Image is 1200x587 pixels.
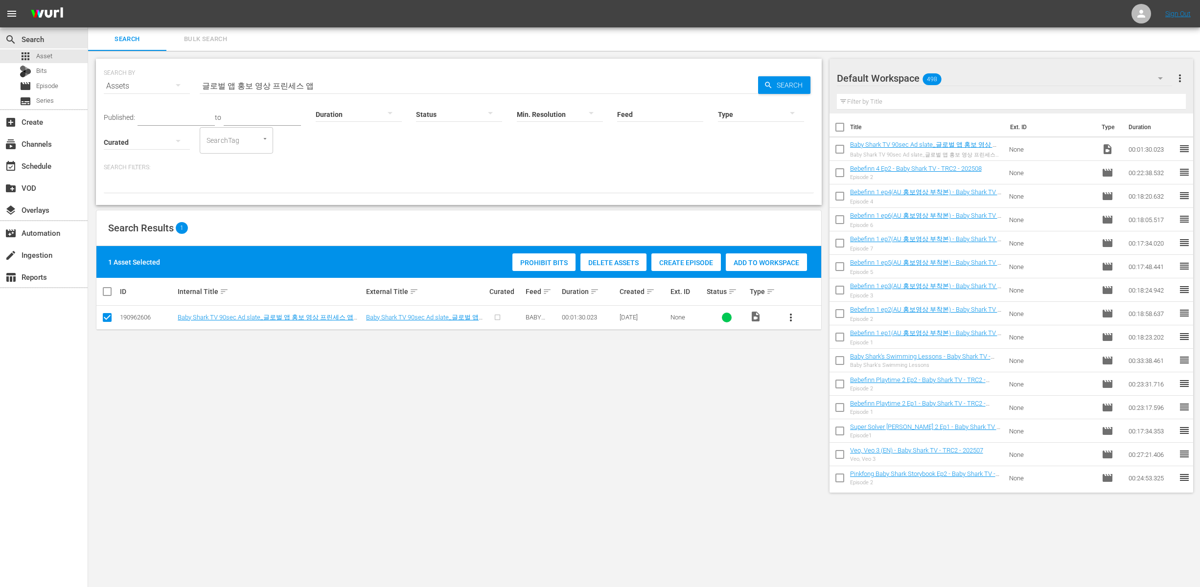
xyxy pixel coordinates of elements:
div: Assets [104,72,190,100]
span: reorder [1178,166,1190,178]
div: Episode 2 [850,316,1002,322]
div: Episode 6 [850,222,1002,228]
div: Ext. ID [670,288,704,295]
div: Feed [526,286,559,297]
a: Baby Shark's Swimming Lessons - Baby Shark TV - TRC2 - 202507 [850,353,994,367]
div: Episode 1 [850,339,1002,346]
span: Bits [36,66,47,76]
span: reorder [1178,190,1190,202]
div: Internal Title [178,286,363,297]
th: Duration [1123,113,1181,141]
span: reorder [1178,378,1190,389]
th: Ext. ID [1004,113,1096,141]
td: None [1005,325,1098,349]
span: Episode [1102,355,1113,366]
span: Episode [1102,378,1113,390]
span: reorder [1178,213,1190,225]
span: sort [220,287,229,296]
span: Series [36,96,54,106]
span: reorder [1178,425,1190,436]
a: Bebefinn 1 ep1(AU 홍보영상 부착본) - Baby Shark TV - TRC2 - 202508 [850,329,1001,345]
a: Bebefinn 1 ep6(AU 홍보영상 부착본) - Baby Shark TV - TRC2 - 202508 [850,212,1001,227]
span: sort [646,287,655,296]
td: None [1005,161,1098,184]
span: Delete Assets [580,259,646,267]
span: Published: [104,113,135,121]
th: Type [1096,113,1123,141]
span: reorder [1178,260,1190,272]
button: Create Episode [651,253,721,271]
div: Episode 4 [850,199,1002,205]
div: Episode 2 [850,174,982,181]
span: reorder [1178,237,1190,248]
td: 00:27:21.406 [1125,443,1178,466]
div: Created [620,286,668,297]
span: reorder [1178,354,1190,366]
td: None [1005,255,1098,278]
span: Episode [1102,472,1113,484]
div: Default Workspace [837,65,1172,92]
div: Bits [20,66,31,77]
span: BABY SHARK TV_TRC_US_W35 2025 001 [526,314,555,350]
button: more_vert [1174,67,1186,90]
span: Episode [1102,402,1113,413]
span: Bulk Search [172,34,239,45]
td: 00:18:23.202 [1125,325,1178,349]
a: Bebefinn 1 ep3(AU 홍보영상 부착본) - Baby Shark TV - TRC2 - 202508 [850,282,1001,298]
a: Bebefinn Playtime 2 Ep2 - Baby Shark TV - TRC2 - 202507 [850,376,990,391]
div: Baby Shark TV 90sec Ad slate_글로벌 앱 홍보 영상 프린세스 앱 ([DATE]~[DATE]) [850,151,1002,158]
td: None [1005,372,1098,396]
td: None [1005,396,1098,419]
span: Overlays [5,204,17,216]
span: Episode [1102,167,1113,179]
div: Episode 5 [850,269,1002,275]
div: Episode 7 [850,246,1002,252]
span: reorder [1178,284,1190,295]
span: sort [543,287,552,296]
td: None [1005,466,1098,490]
td: 00:18:24.942 [1125,278,1178,302]
div: Episode 2 [850,385,1002,392]
span: Episode [1102,190,1113,202]
span: 498 [923,69,941,90]
span: Video [1102,143,1113,155]
a: Bebefinn 4 Ep2 - Baby Shark TV - TRC2 - 202508 [850,165,982,172]
td: 00:23:31.716 [1125,372,1178,396]
span: Prohibit Bits [512,259,576,267]
img: ans4CAIJ8jUAAAAAAAAAAAAAAAAAAAAAAAAgQb4GAAAAAAAAAAAAAAAAAAAAAAAAJMjXAAAAAAAAAAAAAAAAAAAAAAAAgAT5G... [23,2,70,25]
td: None [1005,278,1098,302]
span: reorder [1178,307,1190,319]
td: None [1005,137,1098,161]
span: to [215,113,221,121]
td: 00:17:34.353 [1125,419,1178,443]
td: 00:22:38.532 [1125,161,1178,184]
p: Search Filters: [104,163,814,172]
span: Episode [1102,237,1113,249]
span: reorder [1178,143,1190,155]
td: None [1005,443,1098,466]
div: Veo, Veo 3 [850,456,983,462]
a: Baby Shark TV 90sec Ad slate_글로벌 앱 홍보 영상 프린세스 앱 ([DATE]~[DATE]) [366,314,483,330]
div: Status [707,286,747,297]
div: Episode1 [850,432,1002,439]
td: None [1005,302,1098,325]
span: Asset [20,50,31,62]
span: menu [6,8,18,20]
span: sort [728,287,737,296]
div: 1 Asset Selected [108,257,160,267]
a: Bebefinn 1 ep2(AU 홍보영상 부착본) - Baby Shark TV - TRC2 - 202508 [850,306,1001,321]
span: Channels [5,138,17,150]
a: Bebefinn Playtime 2 Ep1 - Baby Shark TV - TRC2 - 202507 [850,400,990,414]
span: Series [20,95,31,107]
div: External Title [366,286,486,297]
span: 1 [176,222,188,234]
span: Episode [1102,425,1113,437]
div: None [670,314,704,321]
span: Episode [20,80,31,92]
span: reorder [1178,448,1190,460]
span: Episode [1102,261,1113,272]
span: Automation [5,227,17,239]
span: Search Results [108,222,174,234]
a: Veo, Veo 3 (EN) - Baby Shark TV - TRC2 - 202507 [850,447,983,454]
span: sort [410,287,418,296]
